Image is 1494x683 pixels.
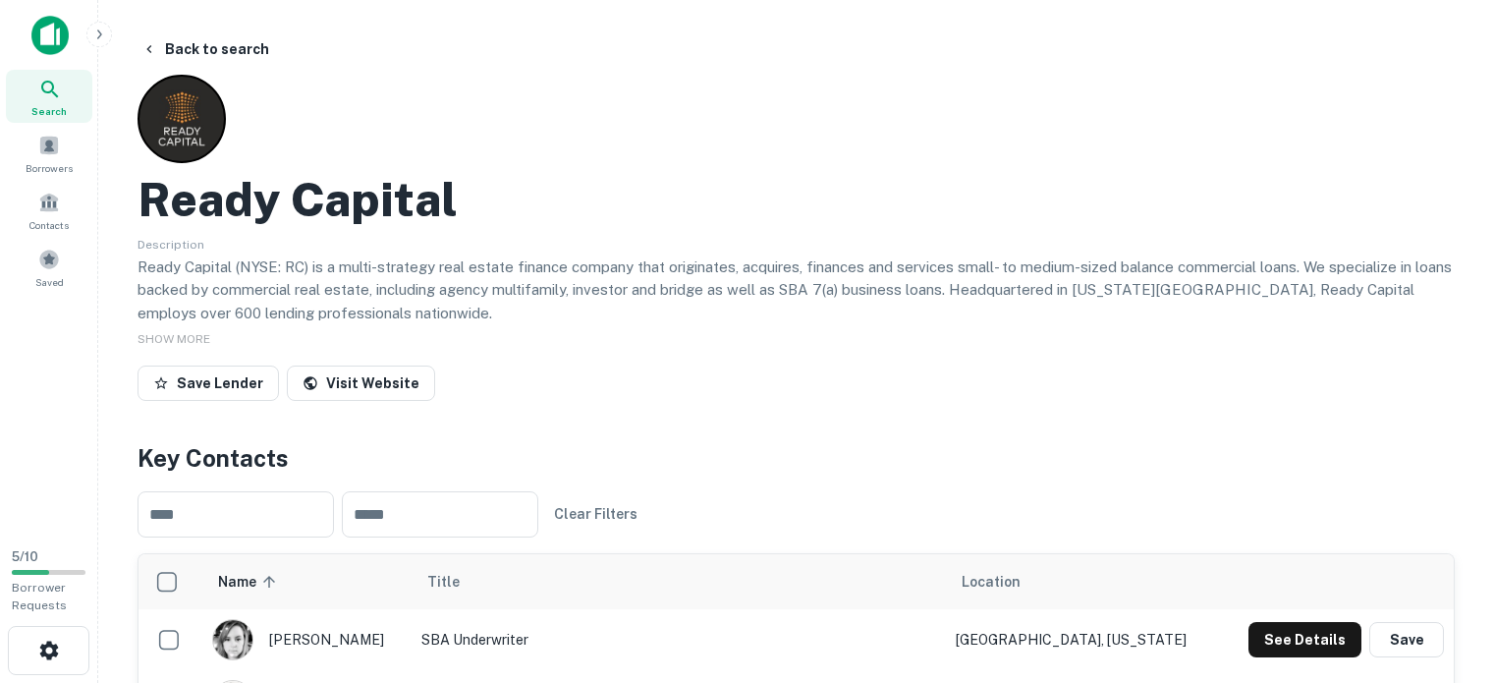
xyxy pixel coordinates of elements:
[12,549,38,564] span: 5 / 10
[1369,622,1444,657] button: Save
[35,274,64,290] span: Saved
[962,570,1021,594] span: Location
[202,554,412,609] th: Name
[1396,526,1494,620] iframe: Chat Widget
[6,184,92,237] a: Contacts
[6,127,92,180] a: Borrowers
[26,160,73,176] span: Borrowers
[138,256,1455,325] p: Ready Capital (NYSE: RC) is a multi-strategy real estate finance company that originates, acquire...
[29,217,69,233] span: Contacts
[412,609,946,670] td: SBA Underwriter
[6,241,92,294] a: Saved
[213,620,252,659] img: 1658932460055
[6,70,92,123] a: Search
[138,238,204,252] span: Description
[31,16,69,55] img: capitalize-icon.png
[1248,622,1361,657] button: See Details
[31,103,67,119] span: Search
[138,171,458,228] h2: Ready Capital
[287,366,435,401] a: Visit Website
[218,570,282,594] span: Name
[946,609,1219,670] td: [GEOGRAPHIC_DATA], [US_STATE]
[138,366,279,401] button: Save Lender
[427,570,485,594] span: Title
[134,31,277,67] button: Back to search
[212,619,402,660] div: [PERSON_NAME]
[546,496,645,532] button: Clear Filters
[12,581,67,612] span: Borrower Requests
[946,554,1219,609] th: Location
[138,332,210,346] span: SHOW MORE
[412,554,946,609] th: Title
[138,440,1455,476] h4: Key Contacts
